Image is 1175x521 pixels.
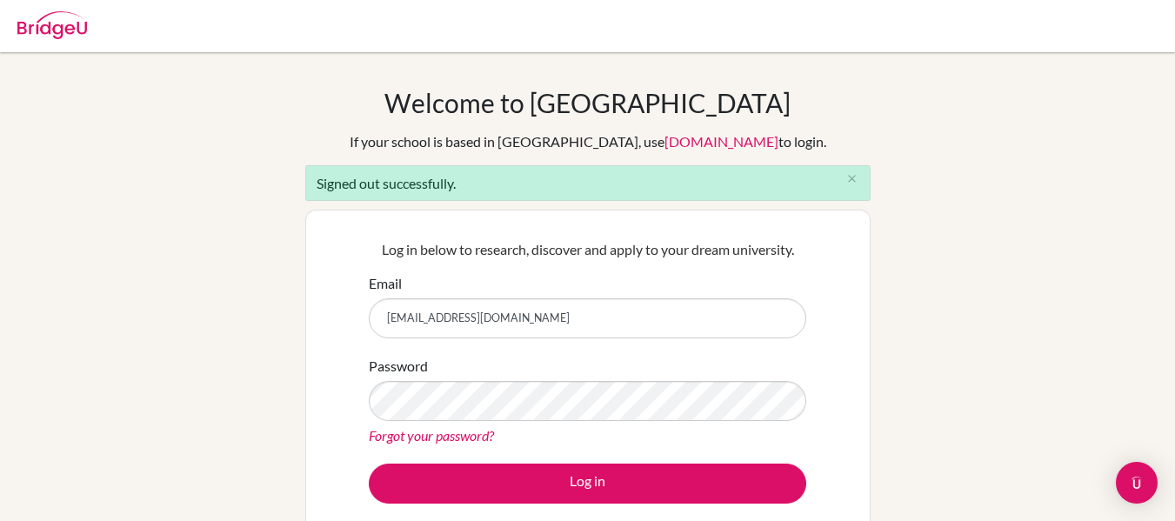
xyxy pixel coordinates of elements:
[1116,462,1158,504] div: Open Intercom Messenger
[369,356,428,377] label: Password
[369,273,402,294] label: Email
[664,133,778,150] a: [DOMAIN_NAME]
[369,239,806,260] p: Log in below to research, discover and apply to your dream university.
[305,165,871,201] div: Signed out successfully.
[17,11,87,39] img: Bridge-U
[350,131,826,152] div: If your school is based in [GEOGRAPHIC_DATA], use to login.
[369,427,494,444] a: Forgot your password?
[845,172,858,185] i: close
[369,464,806,504] button: Log in
[384,87,791,118] h1: Welcome to [GEOGRAPHIC_DATA]
[835,166,870,192] button: Close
